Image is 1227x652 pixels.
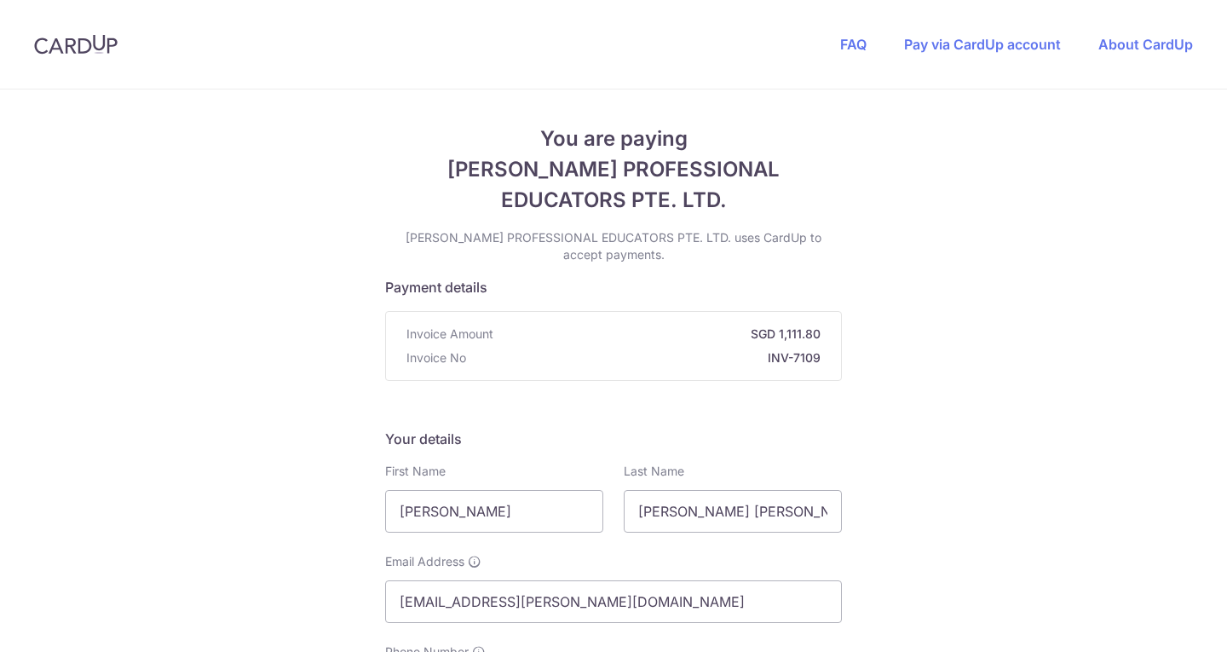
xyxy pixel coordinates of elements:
[385,124,842,154] span: You are paying
[385,229,842,263] p: [PERSON_NAME] PROFESSIONAL EDUCATORS PTE. LTD. uses CardUp to accept payments.
[904,36,1061,53] a: Pay via CardUp account
[1098,36,1193,53] a: About CardUp
[385,429,842,449] h5: Your details
[385,277,842,297] h5: Payment details
[840,36,867,53] a: FAQ
[385,553,464,570] span: Email Address
[406,326,493,343] span: Invoice Amount
[34,34,118,55] img: CardUp
[385,490,603,533] input: First name
[624,490,842,533] input: Last name
[473,349,821,366] strong: INV-7109
[385,580,842,623] input: Email address
[500,326,821,343] strong: SGD 1,111.80
[624,463,684,480] label: Last Name
[385,463,446,480] label: First Name
[406,349,466,366] span: Invoice No
[385,154,842,216] span: [PERSON_NAME] PROFESSIONAL EDUCATORS PTE. LTD.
